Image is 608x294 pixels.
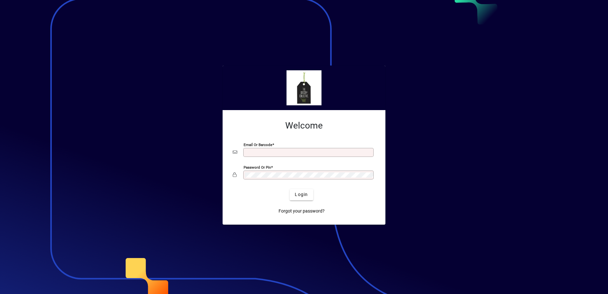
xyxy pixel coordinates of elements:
mat-label: Password or Pin [244,165,271,169]
mat-label: Email or Barcode [244,142,272,147]
span: Login [295,191,308,198]
h2: Welcome [233,120,375,131]
a: Forgot your password? [276,206,327,217]
span: Forgot your password? [279,208,325,214]
button: Login [290,189,313,200]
